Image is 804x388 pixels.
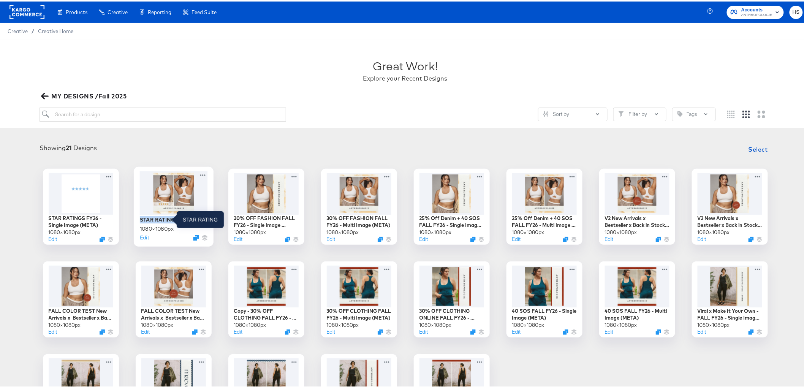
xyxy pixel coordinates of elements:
div: 25% Off Denim + 40 SOS FALL FY26 - Multi Image (META)1080×1080pxEditDuplicate [506,167,582,243]
button: SlidersSort by [538,106,608,120]
div: V2 New Arrivals x Bestseller x Back in Stock FALL FY26 - Multi Image (META)1080×1080pxEditDuplicate [599,167,675,243]
button: Edit [49,234,57,241]
div: 1080 × 1080 px [698,320,730,327]
div: STAR RATINGS FY26 - Single Image (META) [49,213,113,227]
svg: Sliders [543,110,549,115]
div: FALL COLOR TEST New Arrivals x Bestseller x Back in Stock FALL FY26 - Multi Image (META)1080×1080... [136,260,212,336]
div: 40 SOS FALL FY26 - Multi Image (META)1080×1080pxEditDuplicate [599,260,675,336]
div: 30% OFF CLOTHING FALL FY26 - Multi Image (META) [327,306,391,320]
div: V2 New Arrivals x Bestseller x Back in Stock FALL FY26 - Multi Image (META) [605,213,669,227]
button: Edit [698,234,706,241]
svg: Duplicate [656,328,661,333]
span: ANTHROPOLOGIE [741,11,772,17]
svg: Duplicate [749,235,754,241]
div: 30% OFF CLOTHING FALL FY26 - Multi Image (META)1080×1080pxEditDuplicate [321,260,397,336]
div: FALL COLOR TEST New Arrivals x Bestseller x Back in Stock FALL FY26 - Multi Image (META) [141,306,206,320]
div: FALL COLOR TEST New Arrivals x Bestseller x Back in Stock FALL FY26 - Single Image (META) [49,306,113,320]
div: 1080 × 1080 px [139,223,173,231]
span: Creative [8,27,28,33]
button: Edit [605,234,614,241]
svg: Duplicate [378,328,383,333]
div: Showing Designs [40,142,97,151]
div: STAR RATINGS FY26 - Single Image (META)1080×1080pxEditDuplicate [43,167,119,243]
span: HS [793,6,800,15]
button: HS [790,4,803,17]
div: 1080 × 1080 px [327,320,359,327]
span: Feed Suite [192,8,217,14]
button: Edit [327,234,336,241]
button: Duplicate [285,328,290,333]
div: FALL COLOR TEST New Arrivals x Bestseller x Back in Stock FALL FY26 - Single Image (META)1080×108... [43,260,119,336]
span: Reporting [148,8,171,14]
div: 1080 × 1080 px [49,227,81,234]
button: Edit [49,327,57,334]
div: Copy - 30% OFF CLOTHING FALL FY26 - Multi Image (META) [234,306,299,320]
span: Accounts [741,5,772,13]
svg: Duplicate [285,235,290,241]
div: 1080 × 1080 px [605,320,637,327]
div: V2 New Arrivals x Bestseller x Back in Stock FALL FY26 - Single Image (META)1080×1080pxEditDuplicate [692,167,768,243]
button: Edit [141,327,150,334]
svg: Large grid [758,109,765,117]
svg: Duplicate [192,328,198,333]
div: 40 SOS FALL FY26 - Multi Image (META) [605,306,669,320]
button: MY DESIGNS /Fall 2025 [40,89,130,100]
strong: 21 [66,143,72,150]
span: Creative [108,8,128,14]
div: 1080 × 1080 px [49,320,81,327]
div: 40 SOS FALL FY26 - Single Image (META)1080×1080pxEditDuplicate [506,260,582,336]
div: 30% OFF CLOTHING ONLINE FALL FY26 - Single Image (META) [419,306,484,320]
div: 30% OFF FASHION FALL FY26 - Multi Image (META) [327,213,391,227]
div: 1080 × 1080 px [698,227,730,234]
div: 40 SOS FALL FY26 - Single Image (META) [512,306,577,320]
svg: Duplicate [470,328,476,333]
svg: Duplicate [656,235,661,241]
span: / [28,27,38,33]
div: 1080 × 1080 px [234,227,266,234]
input: Search for a design [40,106,286,120]
div: 1080 × 1080 px [141,320,174,327]
svg: Duplicate [100,235,105,241]
div: Viral x Make It Your Own - FALL FY26 - Single Image (META)1080×1080pxEditDuplicate [692,260,768,336]
span: Select [749,143,768,153]
button: Duplicate [100,328,105,333]
div: 1080 × 1080 px [327,227,359,234]
div: 1080 × 1080 px [419,227,452,234]
div: 1080 × 1080 px [512,320,544,327]
svg: Medium grid [742,109,750,117]
button: AccountsANTHROPOLOGIE [727,4,784,17]
button: Edit [327,327,336,334]
button: Edit [419,327,428,334]
div: 25% Off Denim + 40 SOS FALL FY26 - Single Image (META)1080×1080pxEditDuplicate [414,167,490,243]
button: Edit [605,327,614,334]
a: Creative Home [38,27,73,33]
div: STAR RATING [139,214,174,222]
svg: Duplicate [193,233,199,239]
button: Edit [419,234,428,241]
svg: Duplicate [749,328,754,333]
svg: Small grid [727,109,735,117]
span: MY DESIGNS /Fall 2025 [43,89,127,100]
button: Duplicate [470,235,476,241]
div: 25% Off Denim + 40 SOS FALL FY26 - Multi Image (META) [512,213,577,227]
div: Explore your Recent Designs [363,73,448,81]
div: 1080 × 1080 px [605,227,637,234]
button: Edit [698,327,706,334]
svg: Duplicate [563,235,568,241]
svg: Duplicate [378,235,383,241]
div: 25% Off Denim + 40 SOS FALL FY26 - Single Image (META) [419,213,484,227]
button: FilterFilter by [613,106,666,120]
button: Edit [512,327,521,334]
